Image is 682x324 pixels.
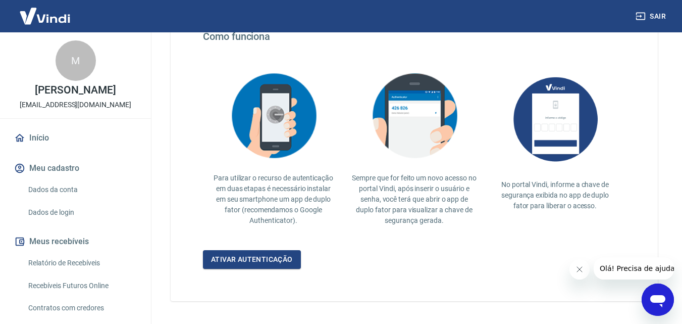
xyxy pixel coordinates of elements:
button: Meus recebíveis [12,230,139,253]
iframe: Mensagem da empresa [594,257,674,280]
a: Relatório de Recebíveis [24,253,139,273]
button: Meu cadastro [12,157,139,179]
a: Dados da conta [24,179,139,200]
a: Recebíveis Futuros Online [24,275,139,296]
p: No portal Vindi, informe a chave de segurança exibida no app de duplo fator para liberar o acesso. [493,179,617,211]
p: [PERSON_NAME] [35,85,116,96]
img: explication-mfa2.908d58f25590a47144d3.png [223,67,324,165]
img: explication-mfa3.c449ef126faf1c3e3bb9.png [364,67,465,165]
a: Dados de login [24,202,139,223]
a: Ativar autenticação [203,250,301,269]
img: AUbNX1O5CQAAAABJRU5ErkJggg== [505,67,606,171]
span: Olá! Precisa de ajuda? [6,7,85,15]
h4: Como funciona [203,30,625,42]
div: M [56,40,96,81]
p: [EMAIL_ADDRESS][DOMAIN_NAME] [20,100,131,110]
p: Sempre que for feito um novo acesso no portal Vindi, após inserir o usuário e senha, você terá qu... [352,173,477,226]
button: Sair [634,7,670,26]
p: Para utilizar o recurso de autenticação em duas etapas é necessário instalar em seu smartphone um... [211,173,336,226]
a: Contratos com credores [24,298,139,318]
img: Vindi [12,1,78,31]
iframe: Fechar mensagem [569,259,590,280]
a: Início [12,127,139,149]
iframe: Botão para abrir a janela de mensagens [642,284,674,316]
